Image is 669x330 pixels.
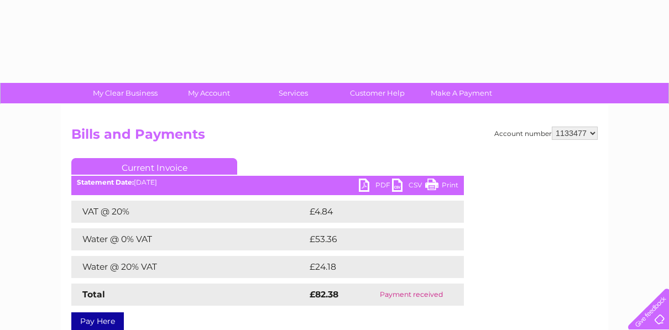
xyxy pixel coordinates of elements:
[310,289,338,300] strong: £82.38
[307,201,438,223] td: £4.84
[71,228,307,250] td: Water @ 0% VAT
[416,83,507,103] a: Make A Payment
[494,127,598,140] div: Account number
[359,284,464,306] td: Payment received
[82,289,105,300] strong: Total
[248,83,339,103] a: Services
[71,158,237,175] a: Current Invoice
[307,256,441,278] td: £24.18
[359,179,392,195] a: PDF
[425,179,458,195] a: Print
[164,83,255,103] a: My Account
[80,83,171,103] a: My Clear Business
[71,127,598,148] h2: Bills and Payments
[71,312,124,330] a: Pay Here
[71,179,464,186] div: [DATE]
[71,201,307,223] td: VAT @ 20%
[307,228,441,250] td: £53.36
[332,83,423,103] a: Customer Help
[77,178,134,186] b: Statement Date:
[71,256,307,278] td: Water @ 20% VAT
[392,179,425,195] a: CSV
